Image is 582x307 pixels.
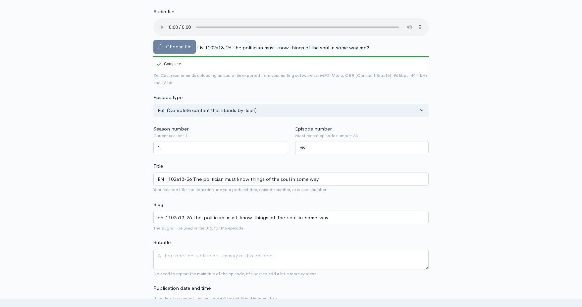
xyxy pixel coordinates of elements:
small: Current season: 1 [153,132,287,139]
div: 100% [153,56,429,57]
input: Enter episode number [295,141,429,155]
label: Publication date and time [153,284,211,292]
div: Full (Complete content that stands by itself) [158,107,418,114]
label: Episode number [295,125,332,133]
small: ZenCast recommends uploading an audio file exported from your editing software as: MP3, Mono, CBR... [153,73,427,86]
label: Title [153,162,163,170]
strong: not [200,187,208,192]
button: Full (Complete content that stands by itself) [153,104,429,117]
label: Episode type [153,94,183,101]
small: If no date is selected, the episode will be published immediately. [153,296,278,301]
small: No need to repeat the main title of the episode, it's best to add a little more context. [153,271,317,277]
span: EN 1102a13-26 The politician must know things of the soul in some way.mp3 [197,44,369,51]
span: Choose file [166,43,191,50]
label: Slug [153,201,163,208]
input: Enter season number for this episode [153,141,287,155]
label: Subtitle [153,239,171,246]
small: Most recent episode number: 64 [295,132,429,139]
label: Season number [153,125,188,133]
div: Complete [157,62,181,66]
small: The slug will be used in the URL for the episode. [153,225,245,231]
div: Complete [153,56,182,72]
small: Your episode title should include your podcast title, episode number, or season number. [153,187,328,192]
input: title-of-episode [153,211,429,224]
label: Audio file [153,8,174,16]
input: What is the episode's title? [153,173,429,186]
